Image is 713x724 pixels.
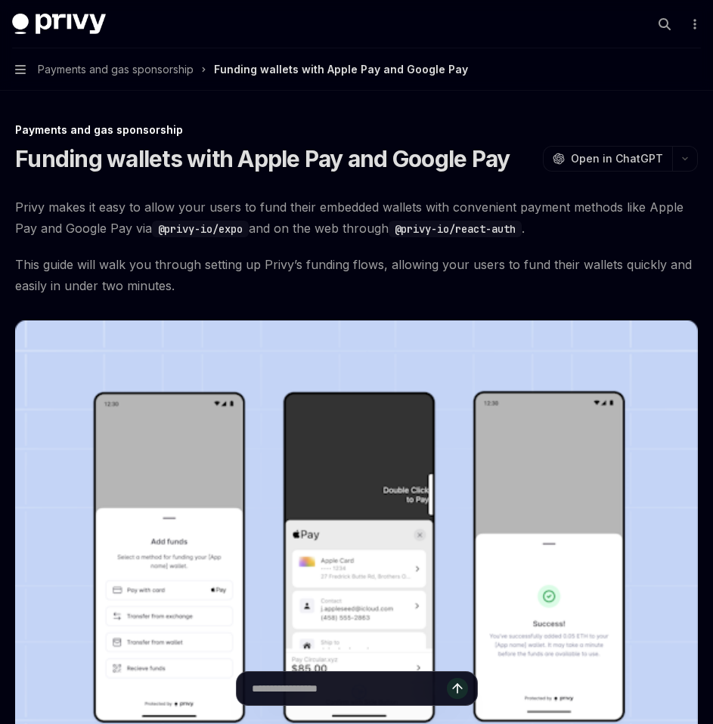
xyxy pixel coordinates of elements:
h1: Funding wallets with Apple Pay and Google Pay [15,145,510,172]
code: @privy-io/react-auth [389,221,522,237]
input: Ask a question... [252,672,447,705]
span: Payments and gas sponsorship [38,60,194,79]
button: Send message [447,678,468,699]
span: Open in ChatGPT [571,151,663,166]
span: Privy makes it easy to allow your users to fund their embedded wallets with convenient payment me... [15,196,698,239]
div: Funding wallets with Apple Pay and Google Pay [214,60,468,79]
button: Open in ChatGPT [543,146,672,172]
span: This guide will walk you through setting up Privy’s funding flows, allowing your users to fund th... [15,254,698,296]
button: More actions [686,14,701,35]
div: Payments and gas sponsorship [15,122,698,138]
img: dark logo [12,14,106,35]
code: @privy-io/expo [152,221,249,237]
